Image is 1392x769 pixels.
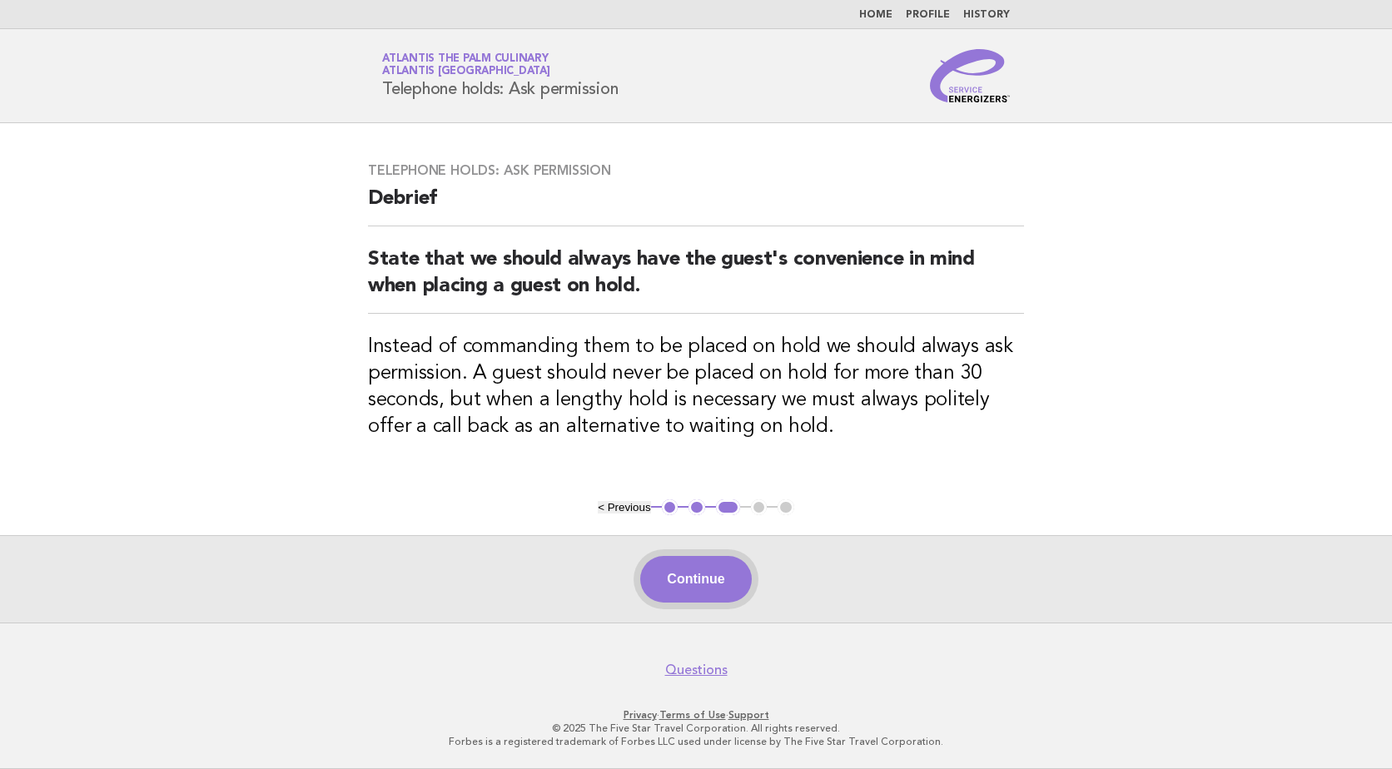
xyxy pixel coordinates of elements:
button: 3 [716,499,740,516]
a: Questions [665,662,728,678]
p: · · [186,708,1206,722]
a: Profile [906,10,950,20]
a: History [963,10,1010,20]
button: < Previous [598,501,650,513]
a: Terms of Use [659,709,726,721]
span: Atlantis [GEOGRAPHIC_DATA] [382,67,550,77]
h1: Telephone holds: Ask permission [382,54,618,97]
a: Atlantis The Palm CulinaryAtlantis [GEOGRAPHIC_DATA] [382,53,550,77]
button: 1 [662,499,679,516]
img: Service Energizers [930,49,1010,102]
p: © 2025 The Five Star Travel Corporation. All rights reserved. [186,722,1206,735]
h2: Debrief [368,186,1024,226]
button: 2 [689,499,705,516]
h2: State that we should always have the guest's convenience in mind when placing a guest on hold. [368,246,1024,314]
a: Privacy [624,709,657,721]
a: Support [728,709,769,721]
a: Home [859,10,892,20]
button: Continue [640,556,751,603]
h3: Instead of commanding them to be placed on hold we should always ask permission. A guest should n... [368,334,1024,440]
p: Forbes is a registered trademark of Forbes LLC used under license by The Five Star Travel Corpora... [186,735,1206,748]
h3: Telephone holds: Ask permission [368,162,1024,179]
